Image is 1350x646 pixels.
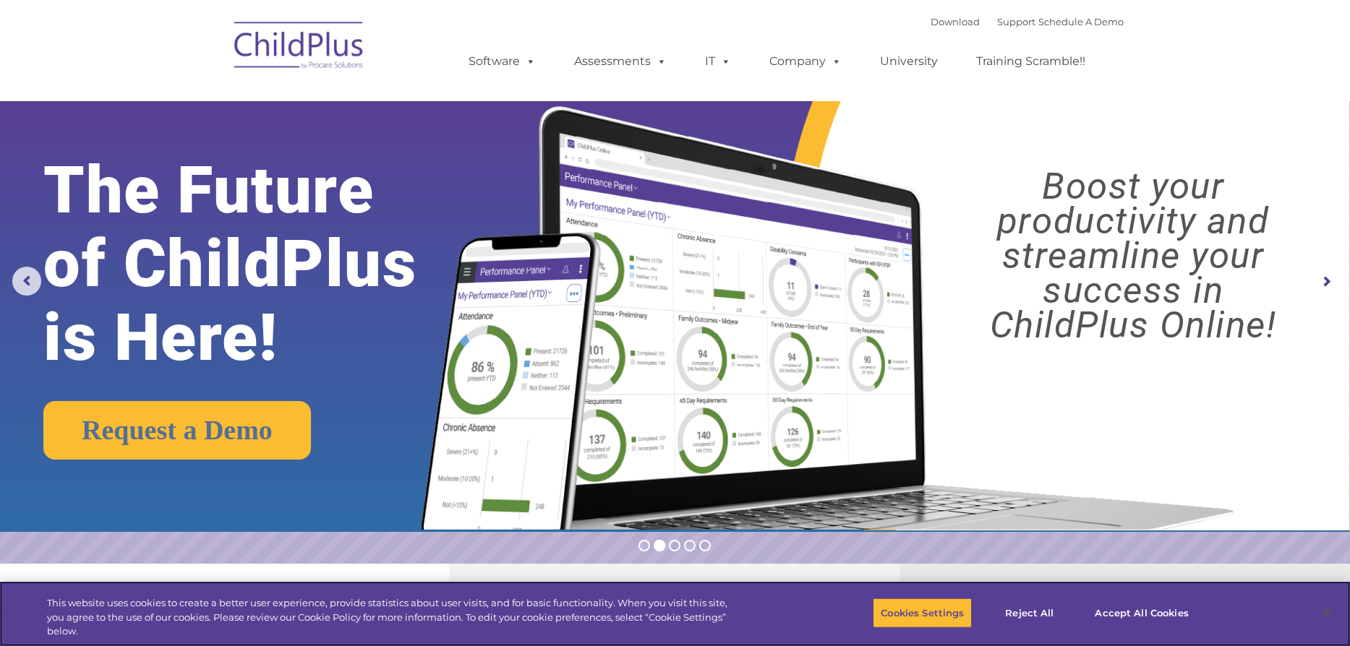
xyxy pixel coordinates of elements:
a: Schedule A Demo [1038,16,1124,27]
a: University [866,47,952,76]
a: Download [931,16,980,27]
button: Accept All Cookies [1087,598,1196,628]
a: Company [755,47,856,76]
a: Assessments [560,47,681,76]
a: IT [691,47,746,76]
button: Reject All [984,598,1075,628]
button: Cookies Settings [873,598,972,628]
a: Training Scramble!! [962,47,1100,76]
rs-layer: The Future of ChildPlus is Here! [43,154,474,375]
span: Last name [201,95,245,106]
a: Software [454,47,550,76]
span: Phone number [201,155,262,165]
div: This website uses cookies to create a better user experience, provide statistics about user visit... [47,596,743,639]
a: Request a Demo [43,401,311,460]
font: | [931,16,1124,27]
button: Close [1311,597,1343,629]
img: ChildPlus by Procare Solutions [227,12,372,84]
a: Support [997,16,1035,27]
rs-layer: Boost your productivity and streamline your success in ChildPlus Online! [933,169,1333,343]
